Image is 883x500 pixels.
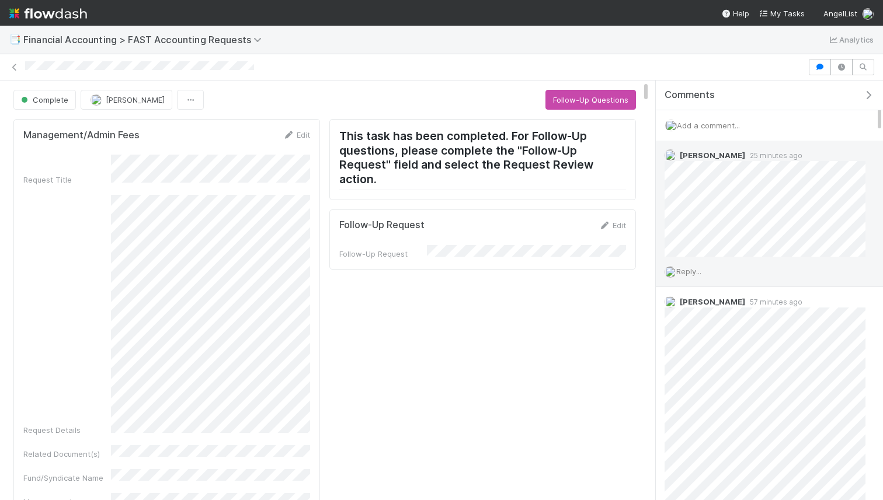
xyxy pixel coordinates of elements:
span: Add a comment... [677,121,740,130]
span: 57 minutes ago [745,298,802,306]
span: 📑 [9,34,21,44]
div: Request Title [23,174,111,186]
span: Financial Accounting > FAST Accounting Requests [23,34,267,46]
span: Complete [19,95,68,104]
a: Edit [283,130,310,139]
button: [PERSON_NAME] [81,90,172,110]
img: avatar_8d06466b-a936-4205-8f52-b0cc03e2a179.png [665,149,676,161]
a: My Tasks [759,8,805,19]
img: avatar_d2b43477-63dc-4e62-be5b-6fdd450c05a1.png [862,8,874,20]
span: Comments [665,89,715,101]
h5: Management/Admin Fees [23,130,140,141]
button: Complete [13,90,76,110]
div: Related Document(s) [23,448,111,460]
span: [PERSON_NAME] [680,297,745,306]
div: Help [721,8,749,19]
img: avatar_d2b43477-63dc-4e62-be5b-6fdd450c05a1.png [665,120,677,131]
span: 25 minutes ago [745,151,802,160]
span: [PERSON_NAME] [680,151,745,160]
h2: This task has been completed. For Follow-Up questions, please complete the "Follow-Up Request" fi... [339,129,626,190]
h5: Follow-Up Request [339,219,425,231]
img: avatar_8d06466b-a936-4205-8f52-b0cc03e2a179.png [91,94,102,106]
img: avatar_8d06466b-a936-4205-8f52-b0cc03e2a179.png [665,296,676,307]
img: logo-inverted-e16ddd16eac7371096b0.svg [9,4,87,23]
span: AngelList [823,9,857,18]
div: Request Details [23,424,111,436]
a: Analytics [828,33,874,47]
span: Reply... [676,267,701,276]
button: Follow-Up Questions [545,90,636,110]
span: My Tasks [759,9,805,18]
div: Follow-Up Request [339,248,427,260]
div: Fund/Syndicate Name [23,472,111,484]
a: Edit [599,221,626,230]
span: [PERSON_NAME] [106,95,165,104]
img: avatar_d2b43477-63dc-4e62-be5b-6fdd450c05a1.png [665,266,676,278]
